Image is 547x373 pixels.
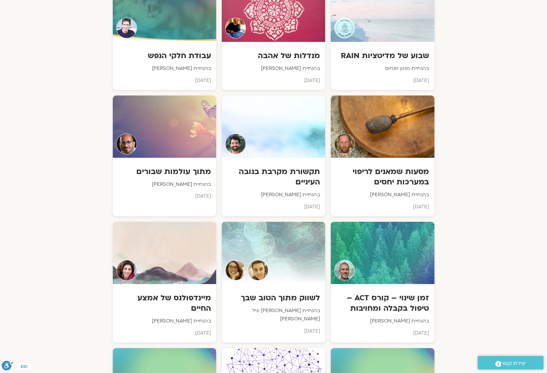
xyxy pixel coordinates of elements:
h3: מנדלות של אהבה [227,51,320,61]
img: Teacher [334,260,355,281]
a: Teacherמסעות שמאנים לריפוי במערכות יחסיםבהנחיית [PERSON_NAME][DATE] [331,95,434,216]
img: Teacher [225,260,246,281]
h3: שבוע של מדיטציות RAIN [336,51,429,61]
p: בהנחיית [PERSON_NAME] [118,64,211,73]
p: בהנחיית [PERSON_NAME] וגיל [PERSON_NAME] [227,307,320,324]
img: Teacher [116,134,137,154]
img: Teacher [225,134,246,154]
h3: מיינדפולנס של אמצע החיים [118,293,211,313]
h3: תקשורת מקרבת בגובה העיניים [227,166,320,187]
a: Teacherתקשורת מקרבת בגובה העינייםבהנחיית [PERSON_NAME][DATE] [222,95,325,216]
h3: מתוך עולמות שבורים [118,166,211,177]
p: [DATE] [118,192,211,200]
p: [DATE] [227,327,320,335]
a: Teacherמתוך עולמות שבוריםבהנחיית [PERSON_NAME][DATE] [113,95,216,216]
span: יצירת קשר [501,359,526,368]
h3: מסעות שמאנים לריפוי במערכות יחסים [336,166,429,187]
p: בהנחיית [PERSON_NAME] [336,191,429,199]
img: Teacher [116,260,137,281]
img: Teacher [334,18,355,38]
img: Teacher [225,18,246,38]
p: [DATE] [118,329,211,337]
a: Teacherזמן שינוי – קורס ACT – טיפול בקבלה ומחויבותבהנחיית [PERSON_NAME][DATE] [331,222,434,343]
h3: לשווק מתוך הטוב שבך [227,293,320,303]
p: בהנחיית [PERSON_NAME] [227,64,320,73]
p: בהנחיית [PERSON_NAME] [118,317,211,325]
p: [DATE] [118,76,211,85]
p: בהנחיית [PERSON_NAME] [227,191,320,199]
p: [DATE] [227,76,320,85]
a: TeacherTeacherלשווק מתוך הטוב שבךבהנחיית [PERSON_NAME] וגיל [PERSON_NAME][DATE] [222,222,325,343]
img: Teacher [334,134,355,154]
img: Teacher [248,260,268,281]
p: בהנחיית מגוון מנחים [336,64,429,73]
h3: עבודת חלקי הנפש [118,51,211,61]
p: [DATE] [227,203,320,211]
h3: זמן שינוי – קורס ACT – טיפול בקבלה ומחויבות [336,293,429,313]
p: בהנחיית [PERSON_NAME] [118,180,211,189]
p: [DATE] [336,329,429,337]
img: Teacher [116,18,137,38]
p: [DATE] [336,76,429,85]
a: Teacherמיינדפולנס של אמצע החייםבהנחיית [PERSON_NAME][DATE] [113,222,216,343]
a: יצירת קשר [478,356,544,370]
p: [DATE] [336,203,429,211]
p: בהנחיית [PERSON_NAME] [336,317,429,325]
